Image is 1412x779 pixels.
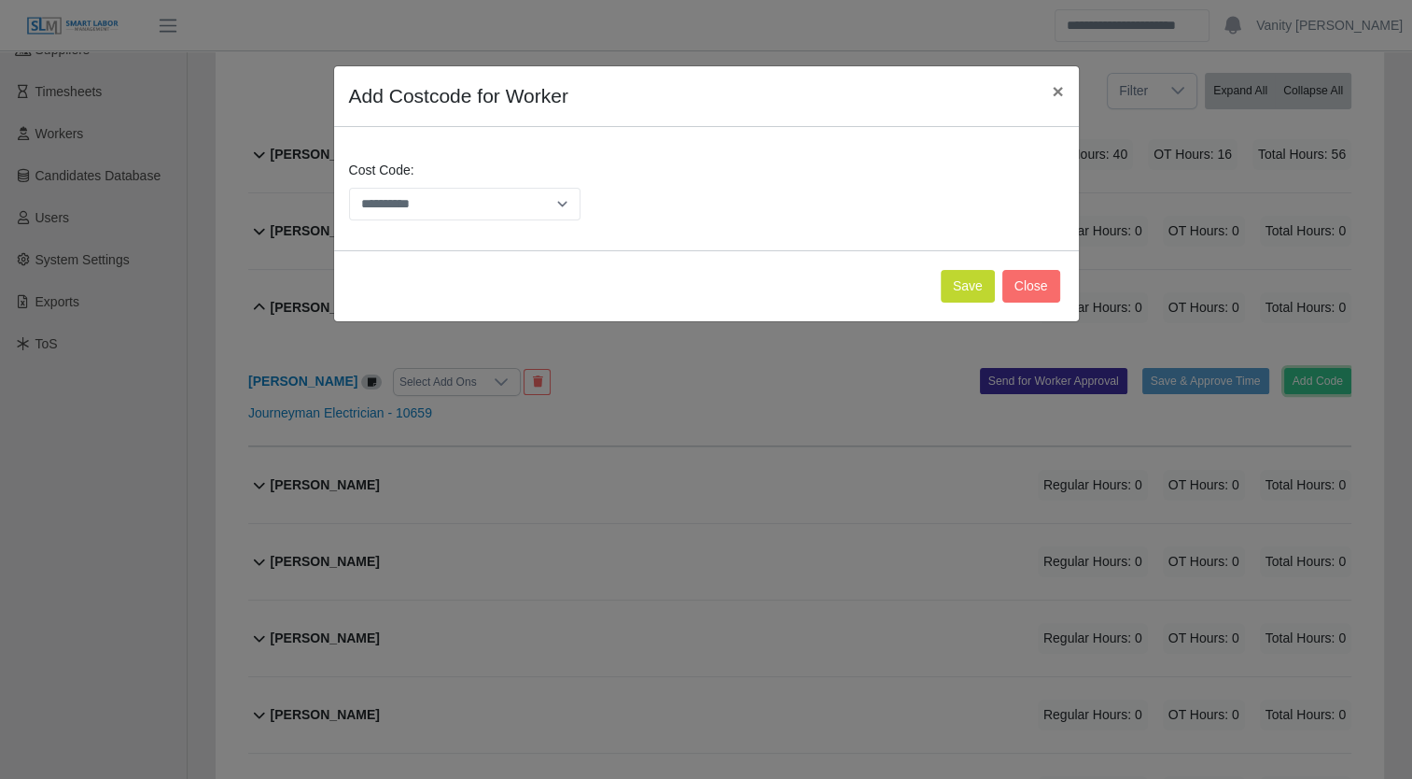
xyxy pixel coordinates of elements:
[349,81,568,111] h4: Add Costcode for Worker
[1052,80,1063,102] span: ×
[1002,270,1060,303] button: Close
[349,161,414,180] label: Cost Code:
[941,270,995,303] button: Save
[1037,66,1078,116] button: Close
